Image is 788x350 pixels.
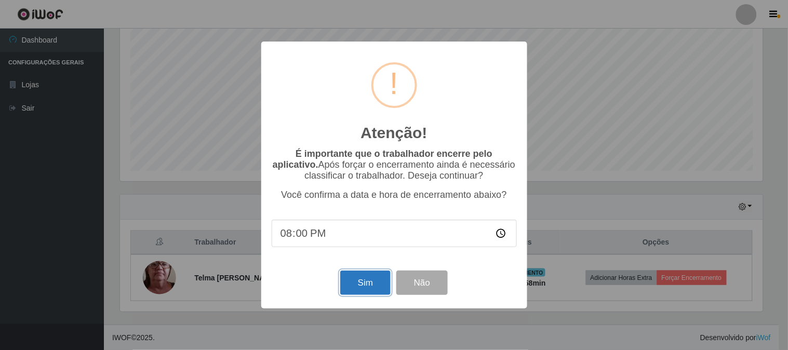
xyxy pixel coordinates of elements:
p: Após forçar o encerramento ainda é necessário classificar o trabalhador. Deseja continuar? [272,149,517,181]
button: Sim [340,271,391,295]
h2: Atenção! [360,124,427,142]
button: Não [396,271,448,295]
b: É importante que o trabalhador encerre pelo aplicativo. [273,149,492,170]
p: Você confirma a data e hora de encerramento abaixo? [272,190,517,200]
